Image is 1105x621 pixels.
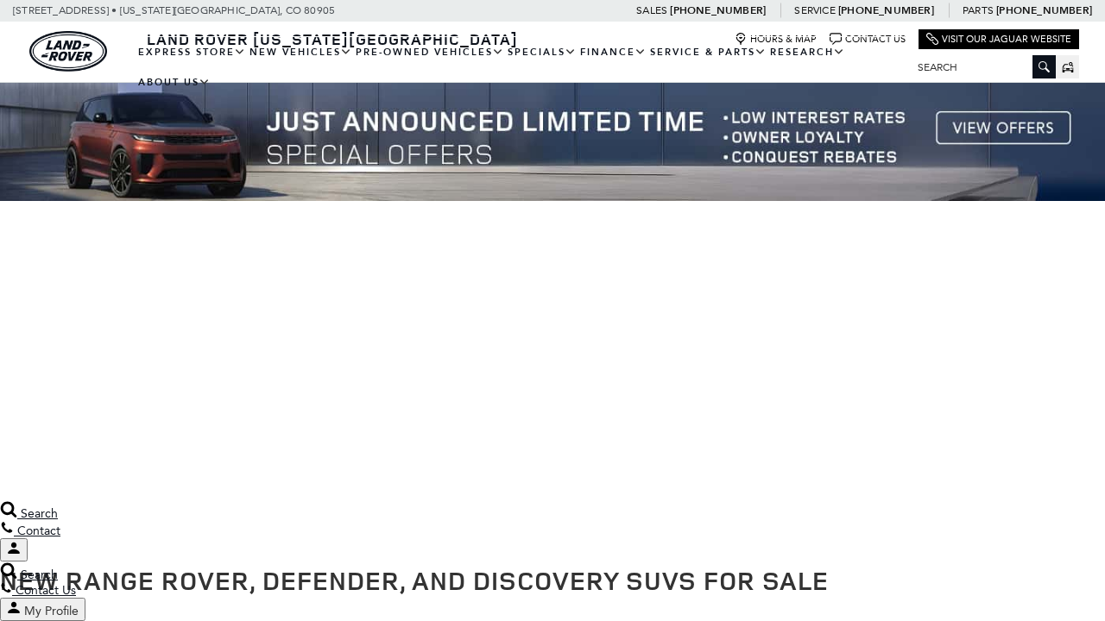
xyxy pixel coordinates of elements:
[136,67,212,97] a: About Us
[24,604,79,618] span: My Profile
[136,28,528,49] a: Land Rover [US_STATE][GEOGRAPHIC_DATA]
[354,37,506,67] a: Pre-Owned Vehicles
[996,3,1092,17] a: [PHONE_NUMBER]
[768,37,847,67] a: Research
[735,33,817,46] a: Hours & Map
[578,37,648,67] a: Finance
[13,4,335,16] a: [STREET_ADDRESS] • [US_STATE][GEOGRAPHIC_DATA], CO 80905
[21,506,58,521] span: Search
[17,524,60,538] span: Contact
[248,37,354,67] a: New Vehicles
[136,37,248,67] a: EXPRESS STORE
[905,57,1056,78] input: Search
[506,37,578,67] a: Specials
[648,37,768,67] a: Service & Parts
[926,33,1071,46] a: Visit Our Jaguar Website
[838,3,934,17] a: [PHONE_NUMBER]
[21,568,58,582] span: Search
[136,37,905,97] nav: Main Navigation
[794,4,835,16] span: Service
[29,31,107,72] a: land-rover
[16,583,76,598] span: Contact Us
[963,4,994,16] span: Parts
[147,28,518,49] span: Land Rover [US_STATE][GEOGRAPHIC_DATA]
[670,3,766,17] a: [PHONE_NUMBER]
[29,31,107,72] img: Land Rover
[830,33,906,46] a: Contact Us
[636,4,667,16] span: Sales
